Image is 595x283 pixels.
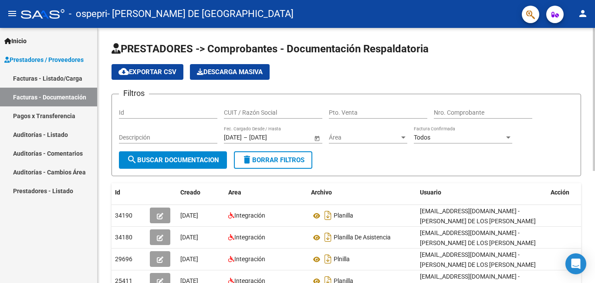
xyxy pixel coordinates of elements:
span: Archivo [311,189,332,196]
div: Open Intercom Messenger [565,253,586,274]
datatable-header-cell: Archivo [308,183,416,202]
span: Acción [551,189,569,196]
span: Creado [180,189,200,196]
datatable-header-cell: Area [225,183,308,202]
datatable-header-cell: Creado [177,183,225,202]
span: Todos [414,134,430,141]
button: Buscar Documentacion [119,151,227,169]
span: [EMAIL_ADDRESS][DOMAIN_NAME] - [PERSON_NAME] DE LOS [PERSON_NAME] [420,229,536,246]
input: Fecha inicio [224,134,242,141]
span: Inicio [4,36,27,46]
span: Planilla De Asistencia [334,234,391,241]
mat-icon: menu [7,8,17,19]
span: Integración [234,234,265,241]
span: Buscar Documentacion [127,156,219,164]
datatable-header-cell: Id [112,183,146,202]
span: – [243,134,247,141]
span: Planilla [334,212,353,219]
span: 29696 [115,256,132,263]
span: Exportar CSV [118,68,176,76]
span: [DATE] [180,234,198,241]
button: Open calendar [312,133,321,143]
span: - ospepri [69,4,107,24]
span: Descarga Masiva [197,68,263,76]
app-download-masive: Descarga masiva de comprobantes (adjuntos) [190,64,270,80]
span: - [PERSON_NAME] DE [GEOGRAPHIC_DATA] [107,4,294,24]
h3: Filtros [119,87,149,99]
span: Plnilla [334,256,350,263]
span: Integración [234,256,265,263]
span: PRESTADORES -> Comprobantes - Documentación Respaldatoria [112,43,429,55]
button: Borrar Filtros [234,151,312,169]
span: [DATE] [180,256,198,263]
span: Área [329,134,399,141]
mat-icon: search [127,154,137,165]
i: Descargar documento [322,230,334,244]
span: Id [115,189,120,196]
span: Usuario [420,189,441,196]
datatable-header-cell: Acción [547,183,591,202]
datatable-header-cell: Usuario [416,183,547,202]
mat-icon: delete [242,154,252,165]
span: Prestadores / Proveedores [4,55,84,65]
i: Descargar documento [322,208,334,222]
span: 34180 [115,234,132,241]
mat-icon: person [578,8,588,19]
span: Borrar Filtros [242,156,304,164]
span: [EMAIL_ADDRESS][DOMAIN_NAME] - [PERSON_NAME] DE LOS [PERSON_NAME] [420,251,536,268]
span: [EMAIL_ADDRESS][DOMAIN_NAME] - [PERSON_NAME] DE LOS [PERSON_NAME] [420,208,536,225]
span: 34190 [115,212,132,219]
span: Integración [234,212,265,219]
input: Fecha fin [249,134,292,141]
i: Descargar documento [322,252,334,266]
span: [DATE] [180,212,198,219]
span: Area [228,189,241,196]
button: Descarga Masiva [190,64,270,80]
mat-icon: cloud_download [118,66,129,77]
button: Exportar CSV [112,64,183,80]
